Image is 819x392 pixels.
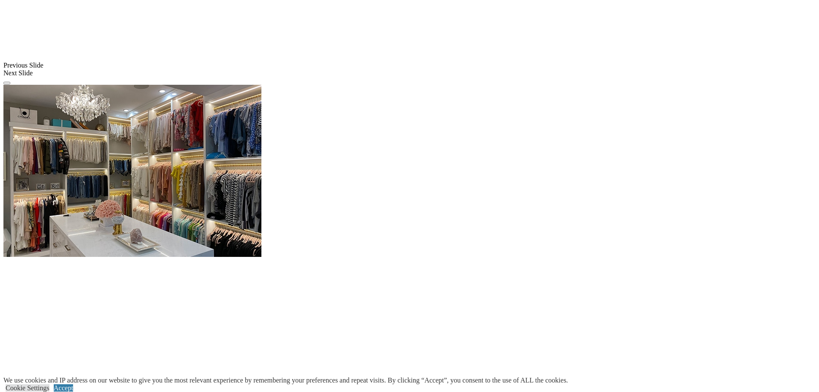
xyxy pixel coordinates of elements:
div: We use cookies and IP address on our website to give you the most relevant experience by remember... [3,377,568,384]
button: Click here to pause slide show [3,82,10,84]
img: Banner for mobile view [3,85,261,257]
a: Cookie Settings [6,384,49,392]
div: Next Slide [3,69,816,77]
div: Previous Slide [3,62,816,69]
a: Accept [54,384,73,392]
